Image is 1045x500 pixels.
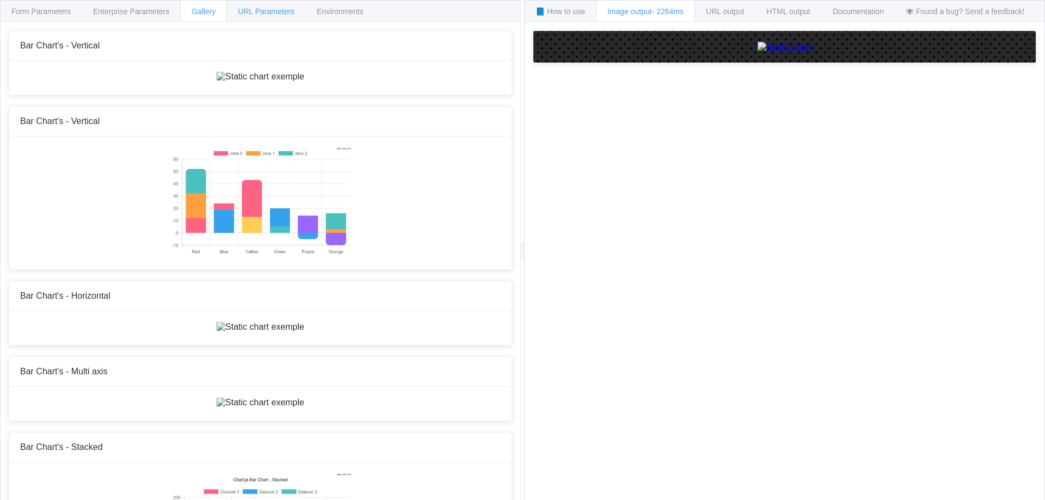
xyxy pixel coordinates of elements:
span: Bar Chart's - Vertical [20,116,100,126]
span: URL Parameters [238,7,294,16]
span: Documentation [833,7,884,16]
img: Static Chart [758,42,812,52]
span: Bar Chart's - Horizontal [20,291,110,300]
span: Enterprise Parameters [93,7,169,16]
span: Bar Chart's - Vertical [20,41,100,50]
span: Image output [607,7,684,16]
img: Static chart exemple [170,147,351,256]
span: Gallery [192,7,216,16]
span: Bar Chart's - Multi axis [20,367,107,376]
span: URL output [706,7,744,16]
span: Form Parameters [11,7,71,16]
span: Bar Chart's - Stacked [20,442,103,452]
img: Static chart exemple [217,398,304,408]
span: - 2264ms [652,7,684,16]
a: Static Chart [544,42,1025,52]
span: 📘 How to use [536,7,585,16]
img: Static chart exemple [217,322,304,332]
span: 🕷 Found a bug? Send a feedback! [906,7,1024,16]
img: Static chart exemple [217,72,304,82]
span: Environments [317,7,364,16]
span: HTML output [766,7,810,16]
